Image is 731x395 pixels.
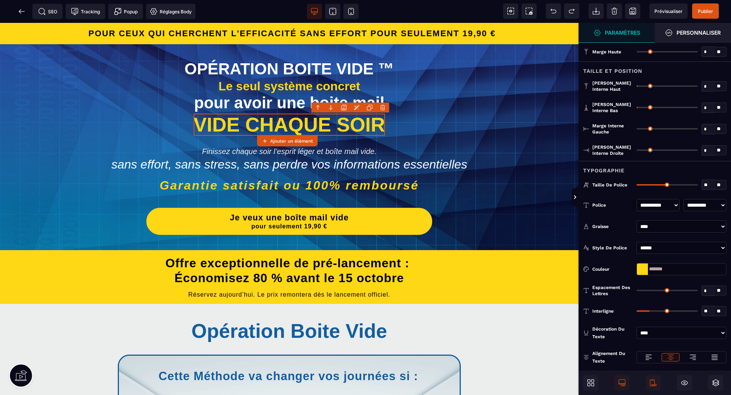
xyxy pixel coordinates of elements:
span: Réglages Body [150,8,192,15]
span: Masquer le bloc [677,375,692,390]
div: Typographie [579,161,731,175]
span: Espacement des lettres [592,284,633,297]
span: Ouvrir les calques [708,375,723,390]
b: VIDE CHAQUE SOIR [194,91,385,113]
span: Taille de police [592,182,627,188]
strong: Personnaliser [676,30,721,35]
span: Enregistrer le contenu [692,3,719,19]
span: Métadata SEO [32,4,63,19]
span: Opération Boite Vide [191,297,387,319]
span: Ouvrir le gestionnaire de styles [579,23,655,43]
p: Alignement du texte [583,350,633,365]
button: Ajouter un élément [257,136,317,146]
b: pour seulement 19,90 € [252,200,327,207]
span: Afficher le mobile [646,375,661,390]
span: Afficher les vues [579,186,586,209]
span: [PERSON_NAME] interne haut [592,80,633,92]
span: Prévisualiser [654,8,683,14]
span: Rétablir [564,3,579,19]
span: Capture d'écran [521,3,537,19]
strong: Le seul système concret [218,56,360,70]
span: SEO [38,8,57,15]
span: Retour [14,4,29,19]
span: [PERSON_NAME] interne bas [592,101,633,114]
span: Favicon [146,4,196,19]
span: Importer [588,3,604,19]
span: Défaire [546,3,561,19]
button: Je veux une boîte mail videpour seulement 19,90 € [146,185,432,212]
div: Style de police [592,244,633,252]
strong: pour avoir une boite mail [194,71,384,89]
span: Tracking [71,8,100,15]
span: sans effort, sans stress, sans perdre vos informations essentielles [111,135,467,148]
span: Afficher le desktop [614,375,630,390]
span: Publier [698,8,713,14]
span: Code de suivi [66,4,105,19]
span: Nettoyage [607,3,622,19]
h1: Cette Méthode va changer vos journées si : [146,342,431,364]
text: Réservez aujourd’hui. Le prix remontera dès le lancement officiel. [11,266,567,277]
span: Enregistrer [625,3,640,19]
div: Couleur [592,265,633,273]
span: Voir les composants [503,3,518,19]
span: Ouvrir le gestionnaire de styles [655,23,731,43]
span: Popup [114,8,138,15]
span: Voir tablette [325,4,340,19]
h2: POUR CEUX QUI CHERCHENT L'EFFICACITÉ SANS EFFORT POUR SEULEMENT 19,90 € [11,2,573,19]
strong: Ajouter un élément [270,138,313,144]
strong: Paramètres [605,30,640,35]
h1: Offre exceptionnelle de pré-lancement : Économisez 80 % avant le 15 octobre [11,229,567,266]
div: Graisse [592,223,633,230]
span: Marge interne gauche [592,123,633,135]
div: Décoration du texte [592,325,633,340]
strong: Finissez chaque soir l’esprit léger et boîte mail vide. [202,124,377,133]
strong: OPÉRATION BOITE VIDE ™ [184,37,394,55]
div: Police [592,201,633,209]
span: Voir mobile [343,4,359,19]
span: Garantie satisfait ou 100% remboursé [160,156,419,169]
span: Ouvrir les blocs [583,375,598,390]
span: Aperçu [649,3,688,19]
span: Voir bureau [307,4,322,19]
span: Créer une alerte modale [108,4,143,19]
div: Taille et position [579,61,731,75]
span: Marge haute [592,49,621,55]
span: [PERSON_NAME] interne droite [592,144,633,156]
span: Interligne [592,308,614,314]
